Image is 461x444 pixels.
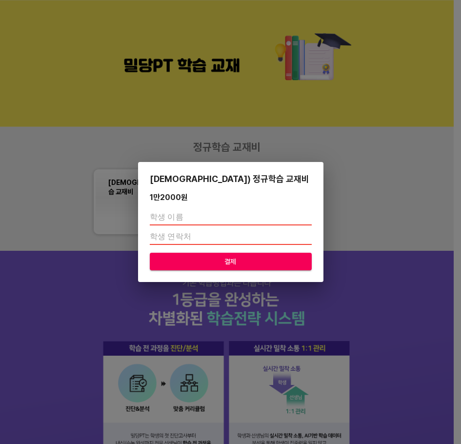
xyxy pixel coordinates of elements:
div: 1만2000 원 [150,193,188,202]
span: 결제 [158,256,304,268]
input: 학생 이름 [150,210,312,225]
button: 결제 [150,253,312,271]
div: [DEMOGRAPHIC_DATA]) 정규학습 교재비 [150,174,312,184]
input: 학생 연락처 [150,229,312,245]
